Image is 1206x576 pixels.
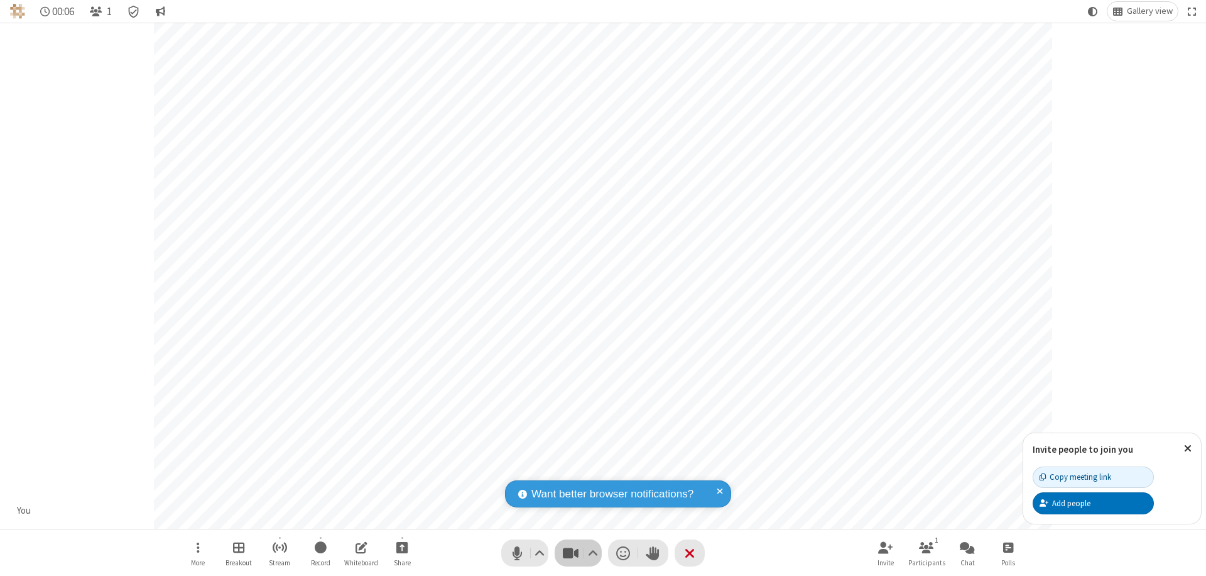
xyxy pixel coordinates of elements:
[225,559,252,567] span: Breakout
[1033,492,1154,514] button: Add people
[52,6,74,18] span: 00:06
[84,2,117,21] button: Open participant list
[35,2,80,21] div: Timer
[220,535,258,571] button: Manage Breakout Rooms
[585,540,602,567] button: Video setting
[344,559,378,567] span: Whiteboard
[1183,2,1202,21] button: Fullscreen
[989,535,1027,571] button: Open poll
[1040,471,1111,483] div: Copy meeting link
[122,2,146,21] div: Meeting details Encryption enabled
[638,540,668,567] button: Raise hand
[531,540,548,567] button: Audio settings
[877,559,894,567] span: Invite
[1127,6,1173,16] span: Gallery view
[948,535,986,571] button: Open chat
[1175,433,1201,464] button: Close popover
[908,535,945,571] button: Open participant list
[150,2,170,21] button: Conversation
[107,6,112,18] span: 1
[269,559,290,567] span: Stream
[342,535,380,571] button: Open shared whiteboard
[1083,2,1103,21] button: Using system theme
[13,504,36,518] div: You
[908,559,945,567] span: Participants
[301,535,339,571] button: Start recording
[608,540,638,567] button: Send a reaction
[1001,559,1015,567] span: Polls
[867,535,905,571] button: Invite participants (⌘+Shift+I)
[311,559,330,567] span: Record
[1033,443,1133,455] label: Invite people to join you
[10,4,25,19] img: QA Selenium DO NOT DELETE OR CHANGE
[191,559,205,567] span: More
[383,535,421,571] button: Start sharing
[394,559,411,567] span: Share
[1107,2,1178,21] button: Change layout
[675,540,705,567] button: End or leave meeting
[932,534,942,546] div: 1
[555,540,602,567] button: Stop video (⌘+Shift+V)
[1033,467,1154,488] button: Copy meeting link
[261,535,298,571] button: Start streaming
[531,486,693,502] span: Want better browser notifications?
[179,535,217,571] button: Open menu
[960,559,975,567] span: Chat
[501,540,548,567] button: Mute (⌘+Shift+A)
